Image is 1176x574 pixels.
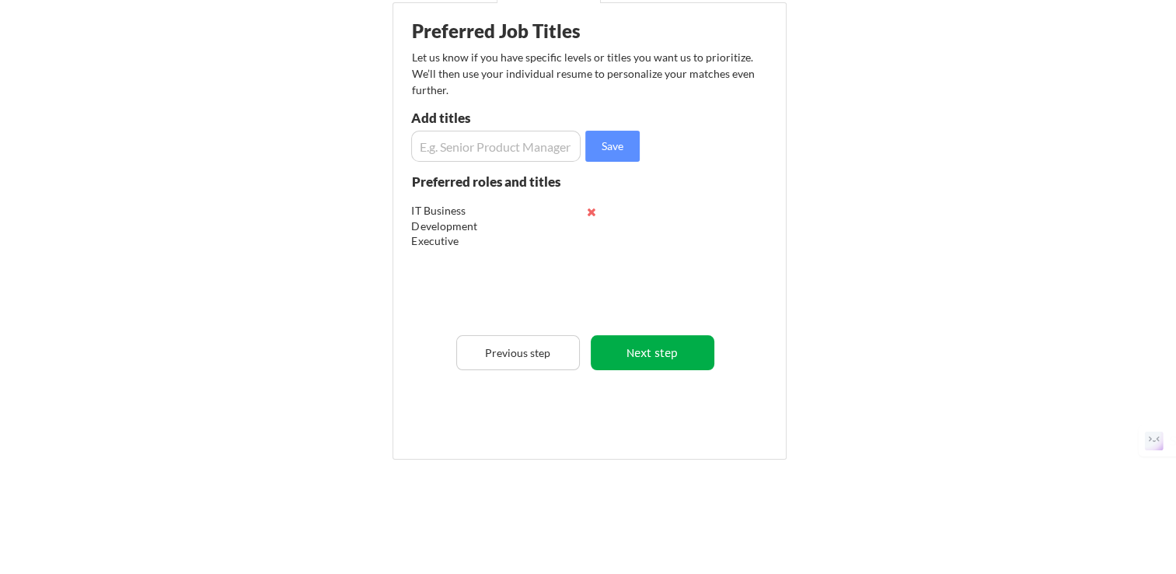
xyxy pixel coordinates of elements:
input: E.g. Senior Product Manager [411,131,581,162]
button: Save [585,131,640,162]
button: Next step [591,335,714,370]
div: IT Business Development Executive [412,203,514,249]
div: Preferred roles and titles [412,175,580,188]
button: Previous step [456,335,580,370]
div: Add titles [411,111,577,124]
div: Let us know if you have specific levels or titles you want us to prioritize. We’ll then use your ... [412,49,756,98]
div: Preferred Job Titles [412,22,608,40]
